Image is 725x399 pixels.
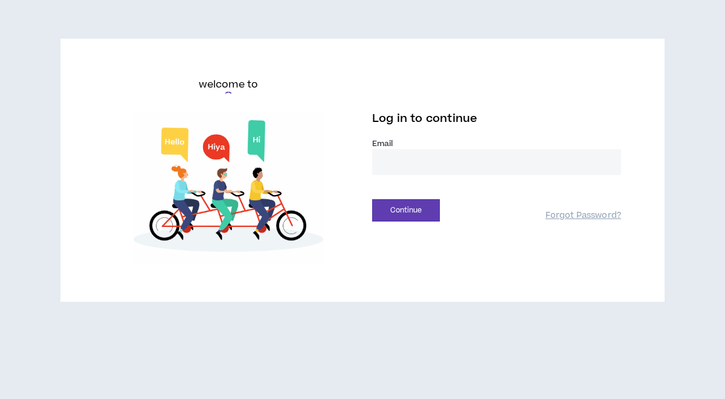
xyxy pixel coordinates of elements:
[372,138,621,149] label: Email
[199,77,259,92] h6: welcome to
[546,210,621,222] a: Forgot Password?
[372,111,477,126] span: Log in to continue
[104,112,353,263] img: Welcome to Wripple
[372,199,440,222] button: Continue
